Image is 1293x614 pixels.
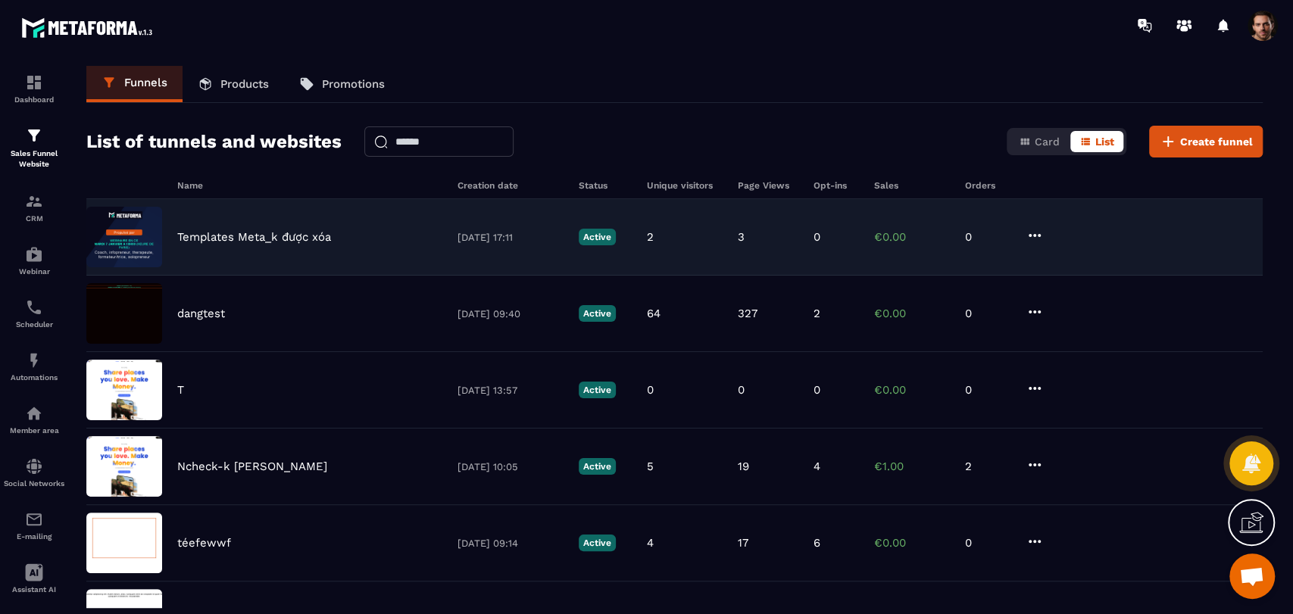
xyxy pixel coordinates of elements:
p: Active [579,229,616,245]
img: email [25,510,43,528]
p: €0.00 [874,230,950,244]
p: 3 [738,230,745,244]
p: Funnels [124,76,167,89]
p: 4 [647,536,654,550]
img: formation [25,126,43,145]
p: 5 [647,460,654,473]
p: [DATE] 13:57 [458,385,564,396]
p: 19 [738,460,749,473]
p: E-mailing [4,532,64,541]
a: emailemailE-mailing [4,499,64,552]
div: Mở cuộc trò chuyện [1229,553,1275,599]
p: Ncheck-k [PERSON_NAME] [177,460,327,473]
p: 4 [814,460,820,473]
p: Webinar [4,267,64,276]
p: Member area [4,426,64,435]
p: €0.00 [874,383,950,397]
img: social-network [25,457,43,475]
p: 0 [965,536,1010,550]
p: 2 [647,230,654,244]
p: 0 [965,230,1010,244]
a: Assistant AI [4,552,64,605]
span: Card [1035,136,1060,148]
p: T [177,383,184,397]
h6: Opt-ins [814,180,859,191]
p: 0 [647,383,654,397]
p: Scheduler [4,320,64,329]
span: Create funnel [1180,134,1253,149]
p: Social Networks [4,479,64,488]
h2: List of tunnels and websites [86,126,342,157]
button: Create funnel [1149,126,1263,157]
a: Promotions [284,66,400,102]
img: automations [25,245,43,263]
a: schedulerschedulerScheduler [4,287,64,340]
img: image [86,283,162,344]
img: logo [21,14,158,42]
img: scheduler [25,298,43,316]
p: Active [579,458,616,475]
h6: Creation date [458,180,564,191]
p: Active [579,382,616,398]
p: Sales Funnel Website [4,148,64,170]
p: [DATE] 09:40 [458,308,564,319]
img: automations [25,351,43,369]
img: image [86,513,162,573]
p: 0 [738,383,745,397]
img: image [86,360,162,420]
p: 17 [738,536,748,550]
p: Products [220,77,269,91]
img: image [86,207,162,267]
p: 2 [965,460,1010,473]
a: formationformationCRM [4,181,64,234]
p: Assistant AI [4,585,64,594]
p: [DATE] 10:05 [458,461,564,472]
button: List [1070,131,1123,152]
p: Automations [4,373,64,382]
h6: Sales [874,180,950,191]
img: formation [25,73,43,92]
a: formationformationSales Funnel Website [4,115,64,181]
button: Card [1010,131,1069,152]
p: Active [579,305,616,322]
p: €0.00 [874,307,950,320]
img: automations [25,404,43,422]
a: social-networksocial-networkSocial Networks [4,446,64,499]
p: 0 [965,307,1010,320]
a: Funnels [86,66,183,102]
a: automationsautomationsAutomations [4,340,64,393]
p: Templates Meta_k được xóa [177,230,331,244]
h6: Status [579,180,632,191]
p: Active [579,535,616,551]
p: [DATE] 17:11 [458,232,564,243]
p: €0.00 [874,536,950,550]
a: automationsautomationsMember area [4,393,64,446]
p: dangtest [177,307,225,320]
a: automationsautomationsWebinar [4,234,64,287]
p: €1.00 [874,460,950,473]
p: [DATE] 09:14 [458,538,564,549]
p: 6 [814,536,820,550]
p: 0 [814,230,820,244]
a: Products [183,66,284,102]
p: 0 [814,383,820,397]
p: CRM [4,214,64,223]
p: 0 [965,383,1010,397]
span: List [1095,136,1114,148]
p: Promotions [322,77,385,91]
p: Dashboard [4,95,64,104]
p: téefewwf [177,536,231,550]
img: formation [25,192,43,210]
h6: Unique visitors [647,180,723,191]
p: 2 [814,307,820,320]
h6: Name [177,180,442,191]
p: 64 [647,307,661,320]
p: 327 [738,307,757,320]
a: formationformationDashboard [4,62,64,115]
h6: Page Views [738,180,798,191]
h6: Orders [965,180,1010,191]
img: image [86,436,162,497]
